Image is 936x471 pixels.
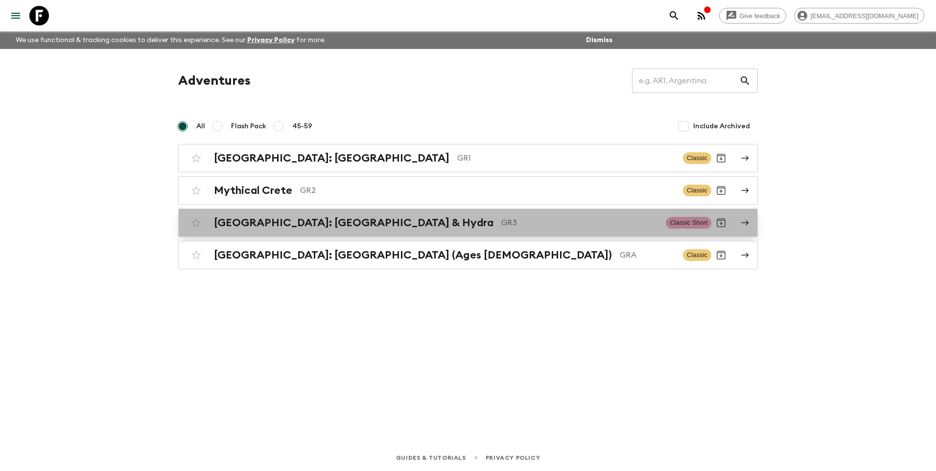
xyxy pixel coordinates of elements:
p: GRA [620,249,675,261]
h1: Adventures [178,71,251,91]
a: [GEOGRAPHIC_DATA]: [GEOGRAPHIC_DATA]GR1ClassicArchive [178,144,758,172]
span: Flash Pack [231,121,266,131]
p: We use functional & tracking cookies to deliver this experience. See our for more. [12,31,329,49]
p: GR2 [300,185,675,196]
button: search adventures [664,6,684,25]
button: menu [6,6,25,25]
a: Privacy Policy [486,452,540,463]
p: GR1 [457,152,675,164]
span: Give feedback [734,12,786,20]
span: Classic [683,185,711,196]
button: Archive [711,213,731,233]
span: Include Archived [693,121,750,131]
h2: [GEOGRAPHIC_DATA]: [GEOGRAPHIC_DATA] [214,152,449,165]
div: [EMAIL_ADDRESS][DOMAIN_NAME] [794,8,924,24]
span: 45-59 [292,121,312,131]
h2: Mythical Crete [214,184,292,197]
span: Classic [683,152,711,164]
button: Archive [711,245,731,265]
span: All [196,121,205,131]
input: e.g. AR1, Argentina [632,67,739,94]
span: Classic Short [666,217,711,229]
button: Archive [711,181,731,200]
span: Classic [683,249,711,261]
button: Dismiss [584,33,615,47]
a: Mythical CreteGR2ClassicArchive [178,176,758,205]
a: Privacy Policy [247,37,295,44]
span: [EMAIL_ADDRESS][DOMAIN_NAME] [805,12,924,20]
a: [GEOGRAPHIC_DATA]: [GEOGRAPHIC_DATA] (Ages [DEMOGRAPHIC_DATA])GRAClassicArchive [178,241,758,269]
a: [GEOGRAPHIC_DATA]: [GEOGRAPHIC_DATA] & HydraGR3Classic ShortArchive [178,209,758,237]
h2: [GEOGRAPHIC_DATA]: [GEOGRAPHIC_DATA] (Ages [DEMOGRAPHIC_DATA]) [214,249,612,261]
h2: [GEOGRAPHIC_DATA]: [GEOGRAPHIC_DATA] & Hydra [214,216,493,229]
a: Give feedback [719,8,786,24]
a: Guides & Tutorials [396,452,466,463]
button: Archive [711,148,731,168]
p: GR3 [501,217,658,229]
